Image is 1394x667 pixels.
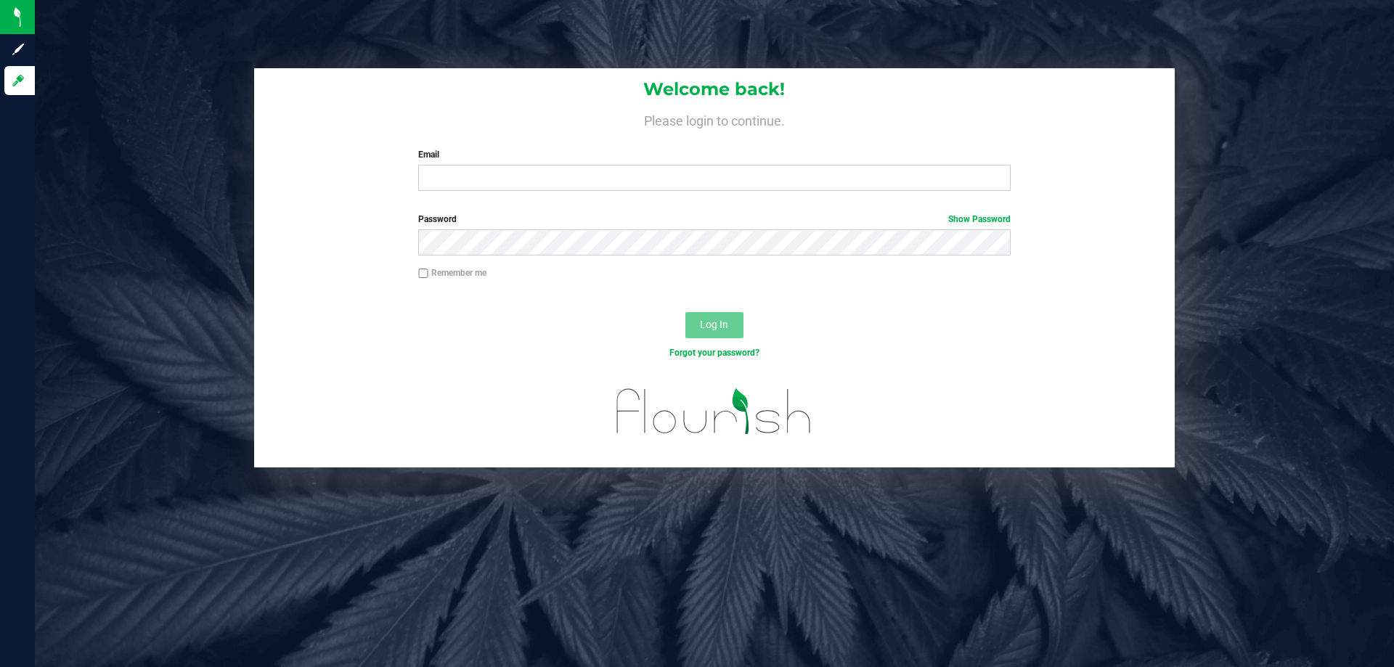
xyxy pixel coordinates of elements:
[254,110,1175,128] h4: Please login to continue.
[11,42,25,57] inline-svg: Sign up
[700,319,728,330] span: Log In
[418,214,457,224] span: Password
[11,73,25,88] inline-svg: Log in
[418,269,428,279] input: Remember me
[685,312,743,338] button: Log In
[599,375,829,449] img: flourish_logo.svg
[418,148,1010,161] label: Email
[418,266,486,279] label: Remember me
[254,80,1175,99] h1: Welcome back!
[669,348,759,358] a: Forgot your password?
[948,214,1011,224] a: Show Password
